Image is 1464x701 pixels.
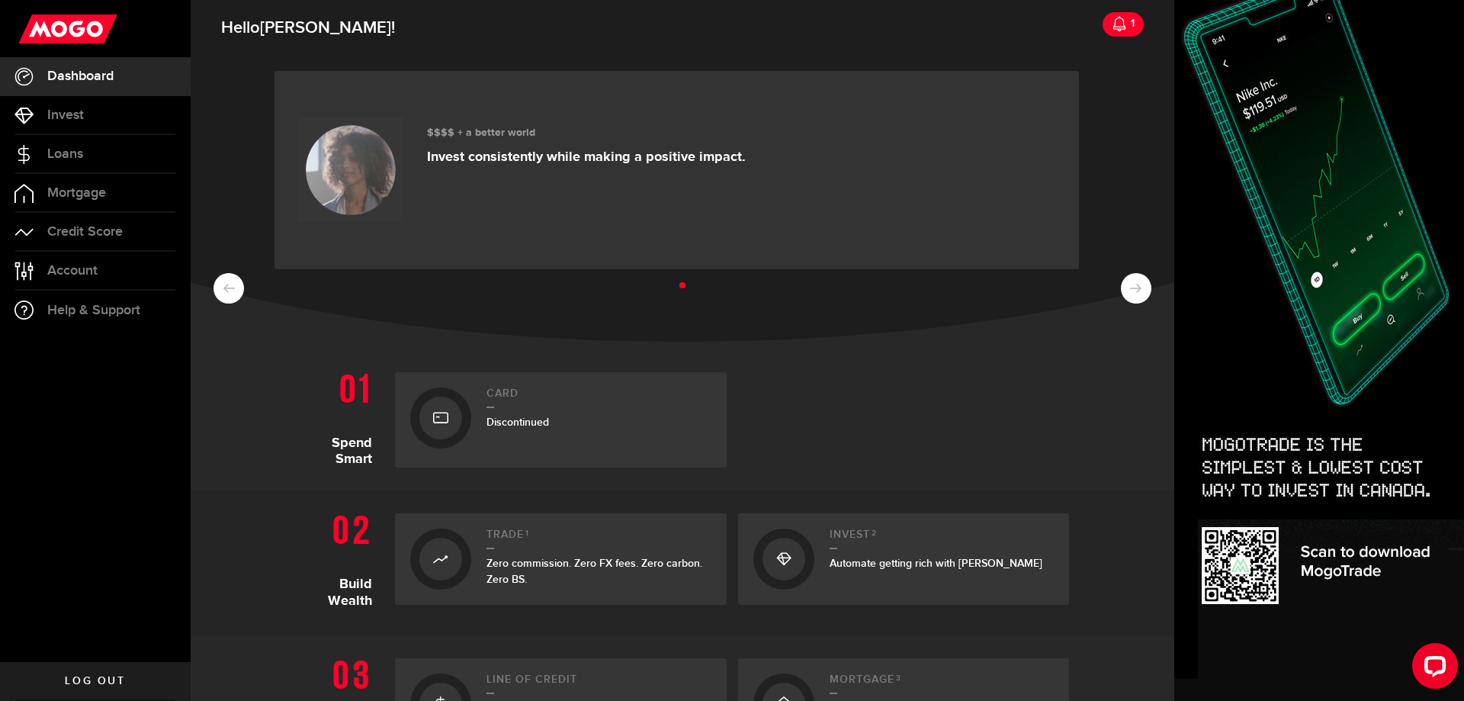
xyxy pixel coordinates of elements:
h1: Spend Smart [296,365,384,468]
span: Dashboard [47,69,114,83]
h1: Build Wealth [296,506,384,613]
h2: Mortgage [830,674,1055,694]
span: Help & Support [47,304,140,317]
h2: Line of credit [486,674,711,694]
span: Log out [65,676,125,687]
h2: Invest [830,529,1055,549]
sup: 3 [896,674,901,683]
span: Discontinued [486,416,549,429]
span: [PERSON_NAME] [260,18,391,38]
div: 1 [1127,8,1135,40]
p: Invest consistently while making a positive impact. [427,149,746,166]
sup: 1 [525,529,529,538]
span: Zero commission. Zero FX fees. Zero carbon. Zero BS. [486,557,702,586]
span: Loans [47,147,83,161]
a: CardDiscontinued [395,372,727,468]
h2: Trade [486,529,711,549]
span: Automate getting rich with [PERSON_NAME] [830,557,1042,570]
sup: 2 [872,529,877,538]
span: Mortgage [47,186,106,200]
h2: Card [486,387,711,408]
span: Account [47,264,98,278]
iframe: LiveChat chat widget [1400,637,1464,701]
span: Credit Score [47,225,123,239]
a: 1 [1103,12,1144,37]
a: Invest2Automate getting rich with [PERSON_NAME] [738,513,1070,605]
a: Trade1Zero commission. Zero FX fees. Zero carbon. Zero BS. [395,513,727,605]
span: Hello ! [221,12,395,44]
span: Invest [47,108,84,122]
h3: $$$$ + a better world [427,127,746,140]
a: $$$$ + a better world Invest consistently while making a positive impact. [274,71,1079,269]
